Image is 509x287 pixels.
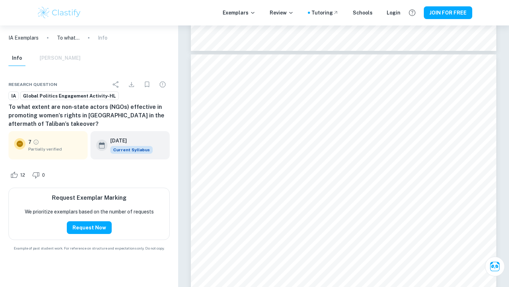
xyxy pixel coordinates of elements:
span: Research question [8,81,57,88]
p: We prioritize exemplars based on the number of requests [25,208,154,216]
p: 7 [28,138,31,146]
div: Report issue [156,77,170,92]
h6: To what extent are non-state actors (NGOs) effective in promoting women’s rights in [GEOGRAPHIC_D... [8,103,170,128]
div: Share [109,77,123,92]
h6: Request Exemplar Marking [52,194,127,202]
button: Help and Feedback [406,7,418,19]
a: Login [387,9,400,17]
a: Global Politics Engagement Activity-HL [20,92,119,100]
span: Global Politics Engagement Activity-HL [21,93,118,100]
span: IA [9,93,18,100]
div: Download [124,77,139,92]
button: Info [8,51,25,66]
div: Bookmark [140,77,154,92]
a: IA Exemplars [8,34,39,42]
span: Partially verified [28,146,82,152]
img: Clastify logo [37,6,82,20]
a: Grade partially verified [33,139,39,145]
p: Review [270,9,294,17]
div: Like [8,169,29,181]
button: Request Now [67,221,112,234]
a: Tutoring [311,9,339,17]
p: Info [98,34,107,42]
a: IA [8,92,19,100]
a: Schools [353,9,373,17]
span: 0 [38,172,49,179]
button: JOIN FOR FREE [424,6,472,19]
p: To what extent are non-state actors (NGOs) effective in promoting women’s rights in [GEOGRAPHIC_D... [57,34,80,42]
div: Dislike [30,169,49,181]
span: Current Syllabus [110,146,153,154]
button: Ask Clai [485,257,505,276]
span: 12 [16,172,29,179]
div: This exemplar is based on the current syllabus. Feel free to refer to it for inspiration/ideas wh... [110,146,153,154]
span: Example of past student work. For reference on structure and expectations only. Do not copy. [8,246,170,251]
h6: [DATE] [110,137,147,145]
p: Exemplars [223,9,256,17]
